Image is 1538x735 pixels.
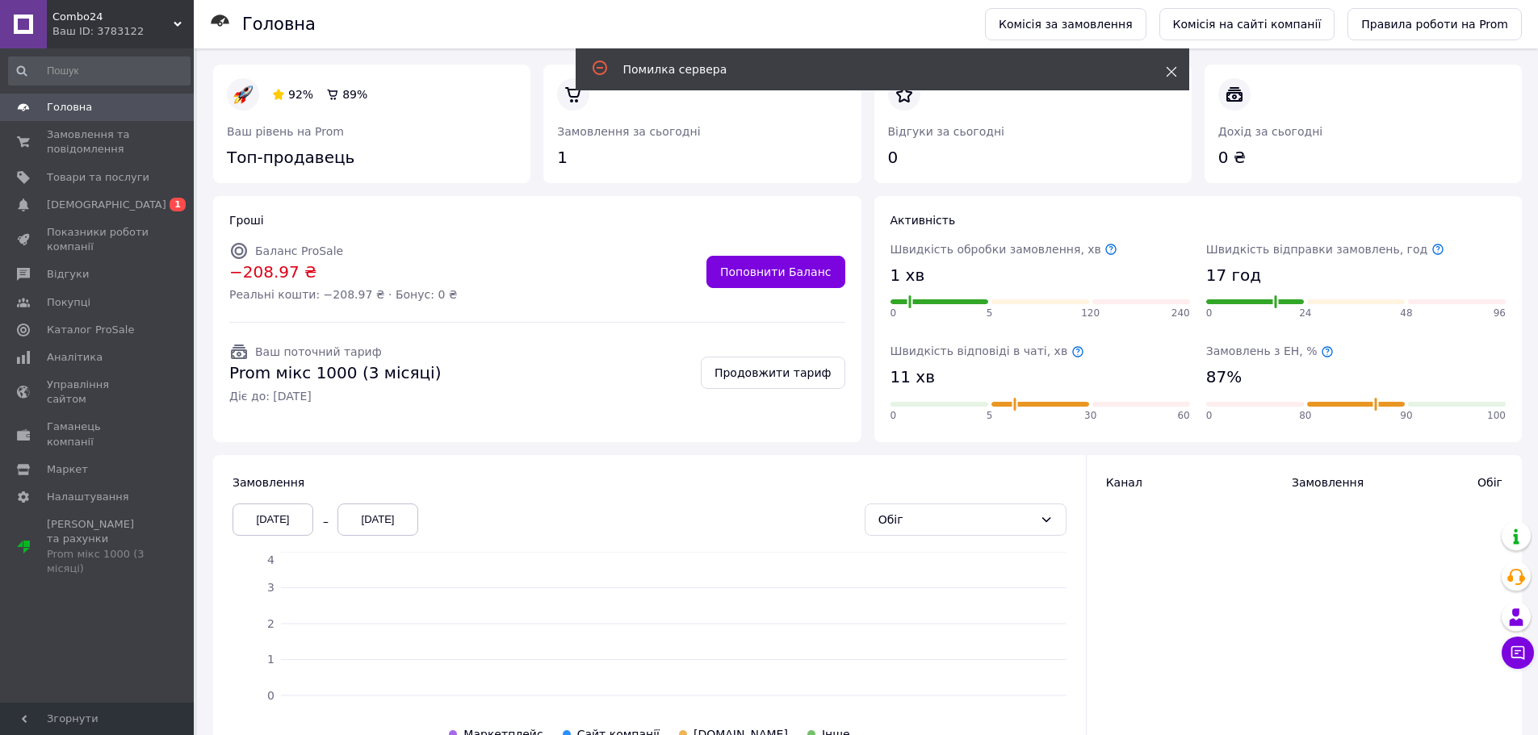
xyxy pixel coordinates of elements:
span: 0 [891,409,897,423]
span: 96 [1494,307,1506,320]
span: 120 [1081,307,1100,320]
div: Ваш ID: 3783122 [52,24,194,39]
span: Гроші [229,214,264,227]
span: Аналітика [47,350,103,365]
span: 100 [1487,409,1506,423]
span: Товари та послуги [47,170,149,185]
span: 0 [891,307,897,320]
span: Баланс ProSale [255,244,343,257]
input: Пошук [8,56,191,86]
div: [DATE] [337,503,418,536]
span: Активність [891,214,956,227]
span: Управління сайтом [47,378,149,407]
a: Комісія за замовлення [985,8,1146,40]
span: 0 [1206,307,1213,320]
span: Маркет [47,462,88,477]
div: Помилка сервера [623,61,1125,77]
span: 17 год [1206,264,1261,287]
span: 11 хв [891,365,935,389]
span: 87% [1206,365,1242,389]
span: Показники роботи компанії [47,225,149,254]
span: 24 [1299,307,1311,320]
tspan: 3 [267,581,274,594]
span: 60 [1177,409,1189,423]
a: Комісія на сайті компанії [1159,8,1335,40]
span: 30 [1084,409,1096,423]
span: Швидкість відповіді в чаті, хв [891,345,1084,357]
span: Combo24 [52,10,174,24]
span: Гаманець компанії [47,420,149,449]
span: Prom мікс 1000 (3 місяці) [229,361,441,385]
div: Обіг [878,511,1033,528]
span: Замовлень з ЕН, % [1206,345,1334,357]
div: [DATE] [233,503,313,536]
span: Реальні кошти: −208.97 ₴ · Бонус: 0 ₴ [229,286,458,303]
span: −208.97 ₴ [229,261,458,284]
span: Покупці [47,295,90,310]
div: Prom мікс 1000 (3 місяці) [47,547,149,576]
span: 1 хв [891,264,925,287]
span: Обіг [1396,474,1502,491]
span: 90 [1400,409,1412,423]
span: Замовлення [1251,474,1364,491]
span: 5 [987,409,993,423]
tspan: 4 [267,553,274,566]
span: 240 [1171,307,1190,320]
tspan: 1 [267,653,274,666]
span: Ваш поточний тариф [255,345,382,358]
span: 5 [987,307,993,320]
span: 0 [1206,409,1213,423]
span: Замовлення та повідомлення [47,127,149,157]
span: Головна [47,100,92,115]
span: Налаштування [47,490,129,504]
tspan: 0 [267,689,274,702]
h1: Головна [242,15,316,34]
span: 48 [1400,307,1412,320]
span: [DEMOGRAPHIC_DATA] [47,198,166,212]
a: Поповнити Баланс [706,256,845,288]
span: Швидкість обробки замовлення, хв [891,243,1118,256]
span: Швидкість відправки замовлень, год [1206,243,1444,256]
span: [PERSON_NAME] та рахунки [47,517,149,576]
span: Діє до: [DATE] [229,388,441,404]
button: Чат з покупцем [1502,637,1534,669]
span: 89% [342,88,367,101]
tspan: 2 [267,617,274,630]
span: 1 [170,198,186,211]
span: Канал [1106,476,1142,489]
span: Замовлення [233,476,304,489]
span: Каталог ProSale [47,323,134,337]
span: 92% [288,88,313,101]
a: Правила роботи на Prom [1347,8,1522,40]
a: Продовжити тариф [701,357,845,389]
span: 80 [1299,409,1311,423]
span: Відгуки [47,267,89,282]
